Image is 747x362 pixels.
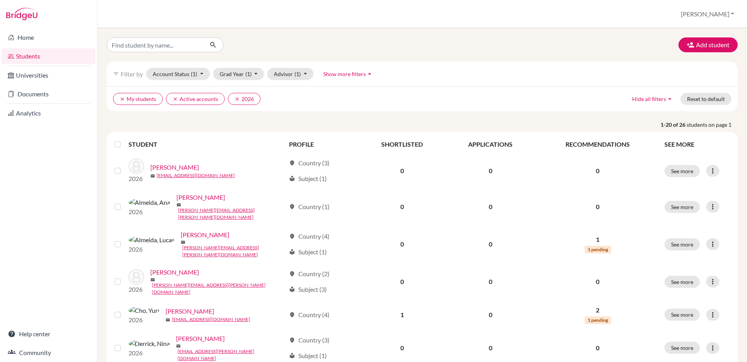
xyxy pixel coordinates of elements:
button: See more [664,165,700,177]
span: location_on [289,204,295,210]
div: Country (4) [289,232,329,241]
a: [PERSON_NAME][EMAIL_ADDRESS][PERSON_NAME][DOMAIN_NAME] [182,244,285,258]
span: students on page 1 [687,121,738,129]
th: RECOMMENDATIONS [536,135,660,154]
a: Analytics [2,105,95,121]
td: 0 [445,154,536,188]
p: 0 [540,277,655,286]
span: mail [181,240,185,245]
button: clearActive accounts [166,93,225,105]
i: clear [173,96,178,102]
button: See more [664,238,700,250]
div: Country (3) [289,335,329,345]
a: [PERSON_NAME] [176,193,225,202]
p: 0 [540,343,655,353]
a: Documents [2,86,95,102]
span: 1 pending [585,246,611,254]
p: 2026 [129,207,170,216]
button: See more [664,276,700,288]
div: Country (2) [289,269,329,279]
span: location_on [289,337,295,343]
span: location_on [289,271,295,277]
i: arrow_drop_up [666,95,674,103]
span: mail [150,277,155,282]
td: 0 [445,188,536,225]
span: location_on [289,233,295,240]
div: Subject (1) [289,247,327,257]
a: [EMAIL_ADDRESS][DOMAIN_NAME] [157,172,235,179]
span: location_on [289,160,295,166]
a: Help center [2,326,95,342]
button: Show more filtersarrow_drop_up [317,68,380,80]
a: [PERSON_NAME] [181,230,229,240]
span: mail [150,174,155,178]
td: 0 [359,188,445,225]
a: [EMAIL_ADDRESS][PERSON_NAME][DOMAIN_NAME] [178,348,285,362]
i: clear [234,96,240,102]
span: local_library [289,249,295,255]
p: 0 [540,166,655,176]
td: 0 [445,300,536,329]
span: mail [176,202,181,207]
a: [PERSON_NAME][EMAIL_ADDRESS][PERSON_NAME][DOMAIN_NAME] [152,282,285,296]
div: Subject (3) [289,285,327,294]
th: APPLICATIONS [445,135,536,154]
img: Brewer, Adeline [129,269,144,285]
a: [PERSON_NAME] [150,163,199,172]
a: [PERSON_NAME] [166,307,214,316]
a: [EMAIL_ADDRESS][DOMAIN_NAME] [172,316,250,323]
span: local_library [289,286,295,293]
button: See more [664,342,700,354]
span: local_library [289,176,295,182]
span: location_on [289,312,295,318]
p: 2 [540,305,655,315]
div: Country (1) [289,202,329,211]
span: 1 pending [585,316,611,324]
p: 2026 [129,245,174,254]
img: Bridge-U [6,8,37,20]
td: 0 [359,225,445,263]
th: SEE MORE [660,135,735,154]
a: Community [2,345,95,360]
p: 2026 [129,285,144,294]
span: (1) [245,71,252,77]
div: Country (3) [289,158,329,168]
p: 2026 [129,315,159,325]
p: 1 [540,235,655,244]
p: 0 [540,202,655,211]
a: Students [2,48,95,64]
button: Add student [678,37,738,52]
button: [PERSON_NAME] [677,7,738,21]
a: Universities [2,67,95,83]
div: Subject (1) [289,351,327,360]
th: PROFILE [284,135,359,154]
div: Country (4) [289,310,329,319]
button: Advisor(1) [267,68,314,80]
button: Grad Year(1) [213,68,264,80]
strong: 1-20 of 26 [661,121,687,129]
a: [PERSON_NAME] [150,268,199,277]
button: Hide all filtersarrow_drop_up [625,93,680,105]
div: Subject (1) [289,174,327,183]
button: Reset to default [680,93,731,105]
p: 2026 [129,174,144,183]
img: Almeida, Ana [129,198,170,207]
a: [PERSON_NAME] [176,334,225,343]
span: mail [176,344,181,348]
td: 0 [445,263,536,300]
img: Almeida, Lucas [129,235,174,245]
span: Filter by [121,70,143,78]
i: arrow_drop_up [366,70,373,78]
i: filter_list [113,71,119,77]
td: 0 [359,263,445,300]
button: See more [664,309,700,321]
input: Find student by name... [107,37,203,52]
td: 0 [359,154,445,188]
button: See more [664,201,700,213]
span: (1) [191,71,197,77]
button: clear2026 [228,93,261,105]
a: Home [2,30,95,45]
img: Cho, Yuri [129,306,159,315]
th: SHORTLISTED [359,135,445,154]
p: 2026 [129,348,170,358]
